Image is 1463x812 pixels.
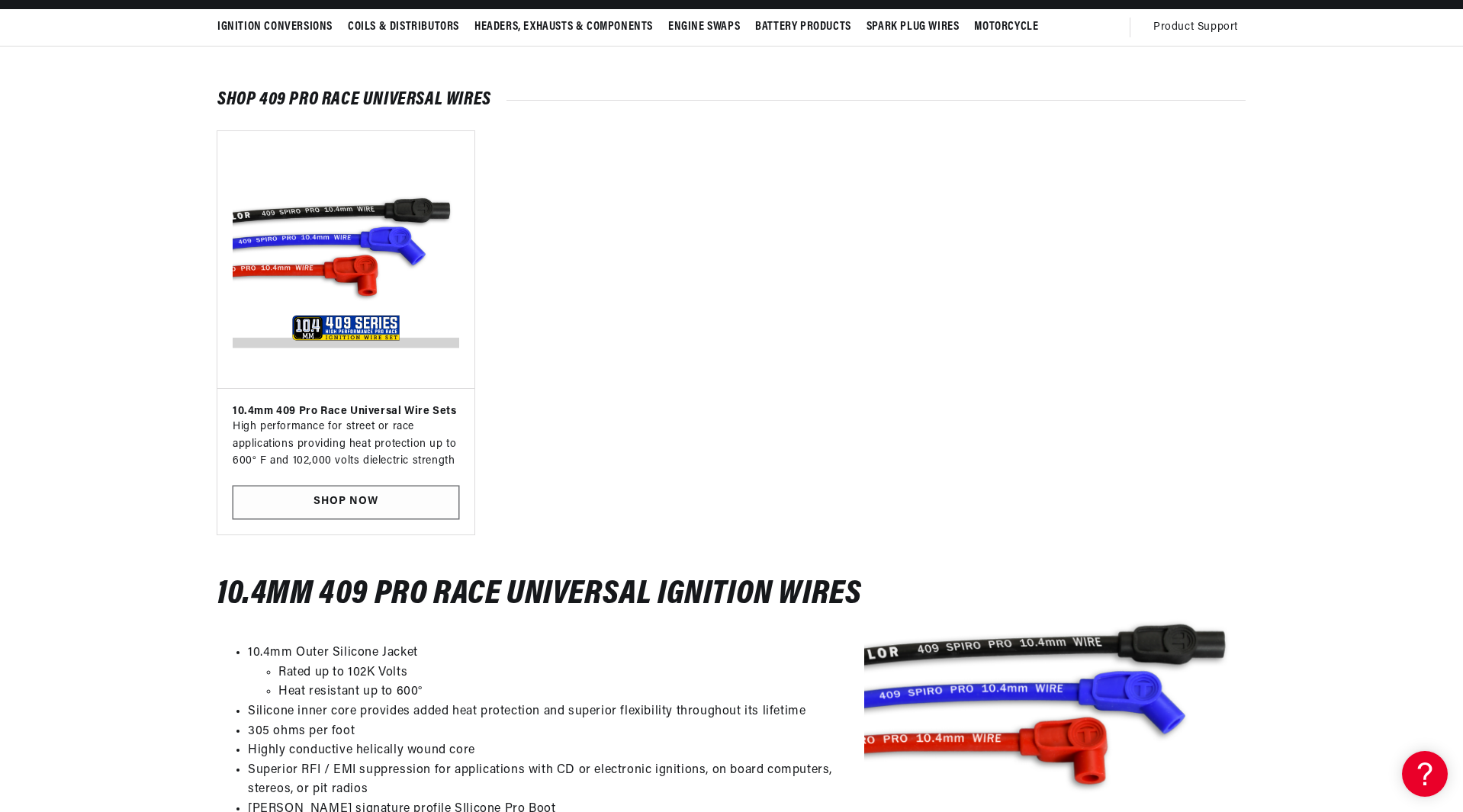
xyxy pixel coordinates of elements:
[974,19,1038,35] span: Motorcycle
[278,663,1246,683] li: Rated up to 102K Volts
[217,19,333,35] span: Ignition Conversions
[248,644,1246,702] li: 10.4mm Outer Silicone Jacket
[1153,9,1246,46] summary: Product Support
[748,9,859,45] summary: Battery Products
[1153,19,1238,36] span: Product Support
[230,143,463,376] img: Taylor-409-High-Performance-Plug-Wires-v1657037698599.png
[233,486,459,520] a: SHOP NOW
[248,741,1246,761] li: Highly conductive helically wound core
[348,19,459,35] span: Coils & Distributors
[661,9,748,45] summary: Engine Swaps
[474,19,653,35] span: Headers, Exhausts & Components
[867,19,960,35] span: Spark Plug Wires
[217,131,1246,534] ul: Slider
[668,19,740,35] span: Engine Swaps
[233,404,459,419] h3: 10.4mm 409 Pro Race Universal Wire Sets
[248,722,1246,742] li: 305 ohms per foot
[278,682,1246,702] li: Heat resistant up to 600°
[755,19,851,35] span: Battery Products
[217,580,1246,609] h3: 10.4MM 409 Pro Race Universal Ignition Wires
[217,9,340,45] summary: Ignition Conversions
[340,9,467,45] summary: Coils & Distributors
[467,9,661,45] summary: Headers, Exhausts & Components
[859,9,967,45] summary: Spark Plug Wires
[966,9,1046,45] summary: Motorcycle
[248,702,1246,722] li: Silicone inner core provides added heat protection and superior flexibility throughout its lifetime
[248,761,1246,800] li: Superior RFI / EMI suppression for applications with CD or electronic ignitions, on board compute...
[217,92,1246,108] h2: Shop 409 Pro Race Universal Wires
[233,419,459,470] p: High performance for street or race applications providing heat protection up to 600° F and 102,0...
